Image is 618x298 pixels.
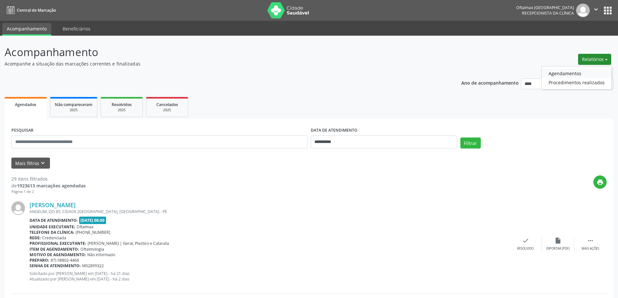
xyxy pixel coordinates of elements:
[30,257,49,263] b: Preparo:
[5,60,431,67] p: Acompanhe a situação das marcações correntes e finalizadas
[76,230,110,235] span: [PHONE_NUMBER]
[58,23,95,34] a: Beneficiários
[516,5,574,10] div: Oftalmax [GEOGRAPHIC_DATA]
[554,237,562,244] i: insert_drive_file
[55,102,92,107] span: Não compareceram
[39,160,46,167] i: keyboard_arrow_down
[517,246,534,251] div: Resolvido
[30,230,74,235] b: Telefone da clínica:
[576,4,590,17] img: img
[30,201,76,209] a: [PERSON_NAME]
[602,5,613,16] button: apps
[11,189,86,195] div: Página 1 de 2
[82,263,104,268] span: M02899322
[55,108,92,113] div: 2025
[51,257,79,263] span: 87) 98802-4466
[461,78,519,87] p: Ano de acompanhamento
[151,108,183,113] div: 2025
[30,271,509,282] p: Solicitado por [PERSON_NAME] em [DATE] - há 21 dias Atualizado por [PERSON_NAME] em [DATE] - há 2...
[578,54,611,65] button: Relatórios
[15,102,36,107] span: Agendados
[30,241,86,246] b: Profissional executante:
[5,5,56,16] a: Central de Marcação
[11,125,33,136] label: PESQUISAR
[11,158,50,169] button: Mais filtroskeyboard_arrow_down
[5,44,431,60] p: Acompanhamento
[42,235,66,241] span: Credenciada
[30,252,86,257] b: Motivo de agendamento:
[542,69,612,78] a: Agendamentos
[592,6,600,13] i: 
[30,209,509,214] div: ANGELIM, QD 85, CIDADE [GEOGRAPHIC_DATA], [GEOGRAPHIC_DATA] - PE
[87,252,115,257] span: Não informado
[80,246,104,252] span: Oftalmologia
[542,78,612,87] a: Procedimentos realizados
[541,66,612,89] ul: Relatórios
[311,125,357,136] label: DATA DE ATENDIMENTO
[79,217,106,224] span: [DATE] 08:00
[17,7,56,13] span: Central de Marcação
[77,224,93,230] span: Oftalmax
[597,179,604,186] i: print
[112,102,132,107] span: Resolvidos
[30,246,79,252] b: Item de agendamento:
[590,4,602,17] button: 
[30,218,78,223] b: Data de atendimento:
[587,237,594,244] i: 
[30,224,75,230] b: Unidade executante:
[522,237,529,244] i: check
[546,246,570,251] div: Exportar (PDF)
[11,201,25,215] img: img
[30,235,41,241] b: Rede:
[582,246,599,251] div: Mais ações
[522,10,574,16] span: Recepcionista da clínica
[30,263,81,268] b: Senha de atendimento:
[17,183,86,189] strong: 1923613 marcações agendadas
[11,182,86,189] div: de
[88,241,169,246] span: [PERSON_NAME] | Geral, Plastico e Catarata
[156,102,178,107] span: Cancelados
[593,175,607,189] button: print
[105,108,138,113] div: 2025
[2,23,51,36] a: Acompanhamento
[11,175,86,182] div: 29 itens filtrados
[460,137,481,149] button: Filtrar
